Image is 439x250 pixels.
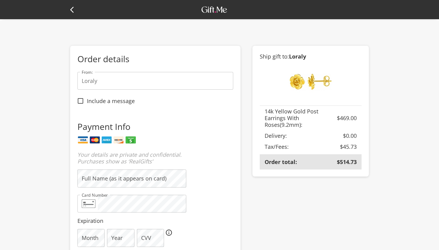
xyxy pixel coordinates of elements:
[77,217,186,224] p: Expiration
[265,132,287,139] span: Delivery:
[337,114,357,122] span: $469.00
[340,143,357,150] span: $45.73
[77,135,136,145] img: supported cards
[77,53,233,65] p: Order details
[260,106,362,170] table: customized table
[265,143,289,150] span: Tax/Fees:
[343,132,357,139] span: $0.00
[200,5,229,15] img: GiftMe Logo
[87,98,135,104] span: Include a message
[337,158,357,166] span: $514.73
[82,199,95,208] img: naimfkLSfRHR5FolHeEreH3YLf1DprQ96BwJ159X8lV3Zrt08AAAAABJRU5ErkJggg==
[265,108,318,128] span: 14k Yellow Gold Post Earrings With Roses(9.2mm):
[77,151,186,165] p: Your details are private and confidential. Purchases show as ‘RealGifts’
[289,53,306,60] b: Loraly
[265,158,297,166] span: Order total:
[77,121,186,132] p: Payment Info
[288,65,334,99] img: 14k Yellow Gold Post Earrings With Roses(9.2mm)
[260,53,306,60] span: Ship gift to:
[77,72,233,90] input: Sender's Nickname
